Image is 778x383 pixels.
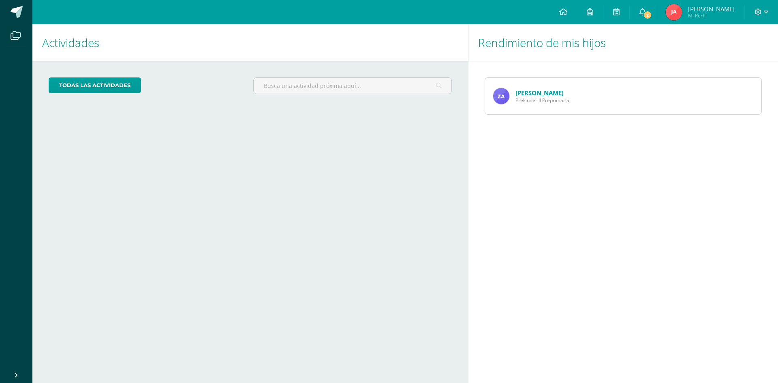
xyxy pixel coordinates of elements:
img: 7b6360fa893c69f5a9dd7757fb9cef2f.png [666,4,682,20]
h1: Rendimiento de mis hijos [478,24,768,61]
span: 2 [643,11,652,19]
span: [PERSON_NAME] [688,5,735,13]
span: Mi Perfil [688,12,735,19]
input: Busca una actividad próxima aquí... [254,78,451,94]
h1: Actividades [42,24,458,61]
span: Prekinder II Preprimaria [515,97,569,104]
a: [PERSON_NAME] [515,89,564,97]
a: todas las Actividades [49,77,141,93]
img: f5b8e452e07077fe2005bd3e8aa14d2a.png [493,88,509,104]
